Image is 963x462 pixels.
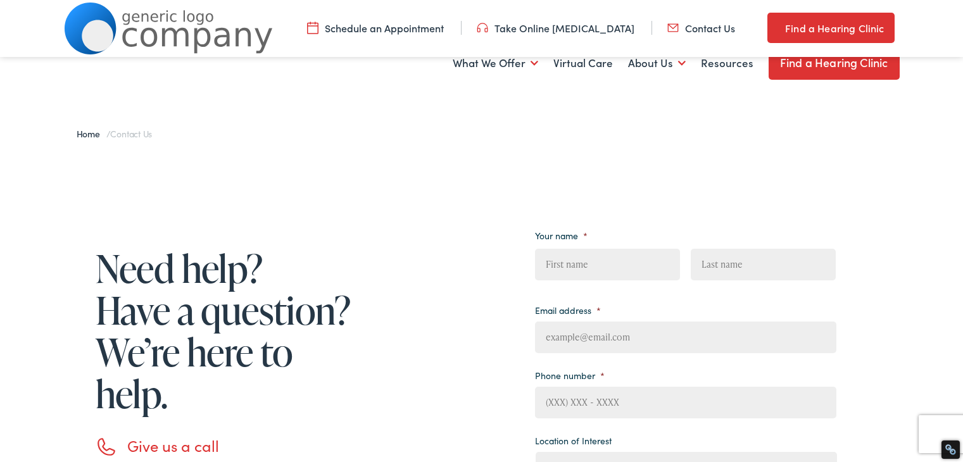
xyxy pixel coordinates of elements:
[535,435,612,446] label: Location of Interest
[945,444,957,456] div: Restore Info Box &#10;&#10;NoFollow Info:&#10; META-Robots NoFollow: &#09;true&#10; META-Robots N...
[769,46,900,80] a: Find a Hearing Clinic
[477,21,488,35] img: utility icon
[307,21,318,35] img: utility icon
[767,13,894,43] a: Find a Hearing Clinic
[110,127,152,140] span: Contact Us
[535,304,601,316] label: Email address
[667,21,679,35] img: utility icon
[77,127,106,140] a: Home
[535,370,605,381] label: Phone number
[535,387,836,418] input: (XXX) XXX - XXXX
[77,127,153,140] span: /
[767,20,779,35] img: utility icon
[453,40,538,87] a: What We Offer
[535,322,836,353] input: example@email.com
[553,40,613,87] a: Virtual Care
[667,21,735,35] a: Contact Us
[701,40,753,87] a: Resources
[535,230,588,241] label: Your name
[628,40,686,87] a: About Us
[535,249,680,280] input: First name
[307,21,444,35] a: Schedule an Appointment
[691,249,836,280] input: Last name
[127,437,355,455] h3: Give us a call
[477,21,634,35] a: Take Online [MEDICAL_DATA]
[96,247,355,415] h1: Need help? Have a question? We’re here to help.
